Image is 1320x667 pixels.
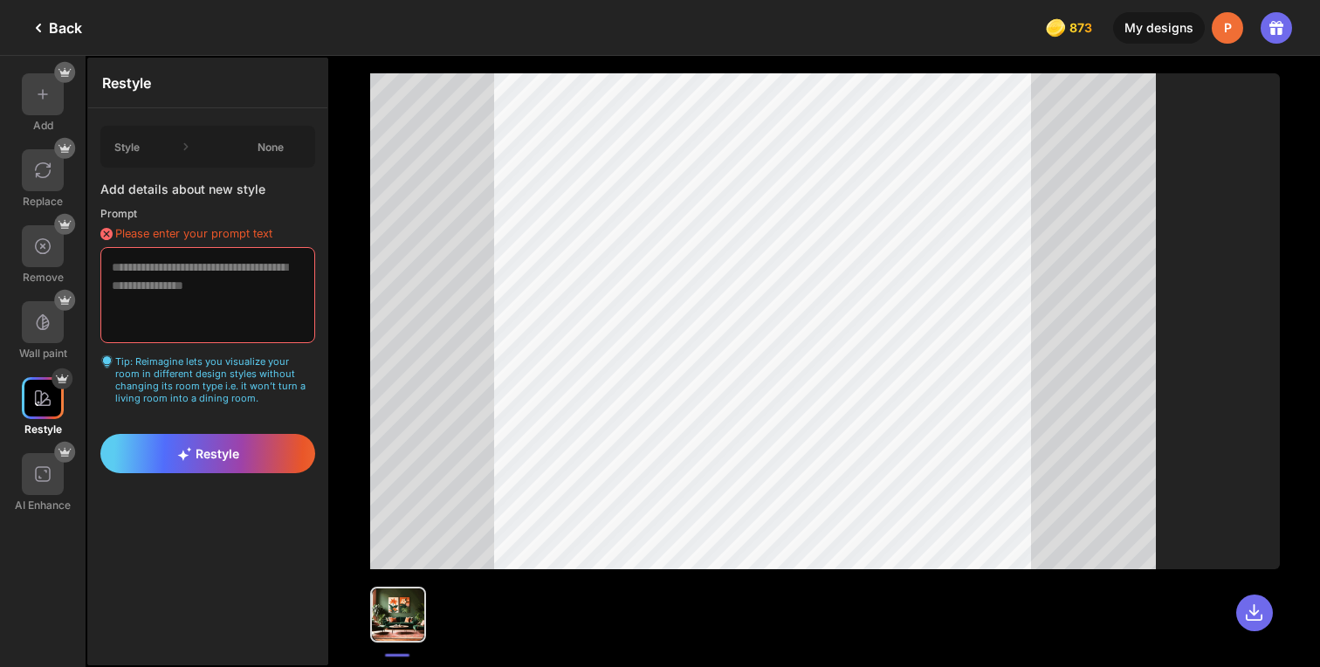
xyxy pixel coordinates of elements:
[100,227,315,247] div: Please enter your prompt text
[177,446,239,461] span: Restyle
[28,17,82,38] div: Back
[1069,21,1096,35] span: 873
[1113,12,1205,44] div: My designs
[15,499,71,512] div: AI Enhance
[100,182,315,196] div: Add details about new style
[100,207,315,220] div: Prompt
[88,58,327,108] div: Restyle
[100,355,315,404] div: Tip: Reimagine lets you visualize your room in different design styles without changing its room ...
[100,355,113,368] img: textarea-hint-icon.svg
[1212,12,1243,44] div: P
[24,423,62,436] div: Restyle
[238,141,303,154] div: None
[33,119,53,132] div: Add
[19,347,67,360] div: Wall paint
[23,195,63,208] div: Replace
[114,141,140,154] div: Style
[23,271,64,284] div: Remove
